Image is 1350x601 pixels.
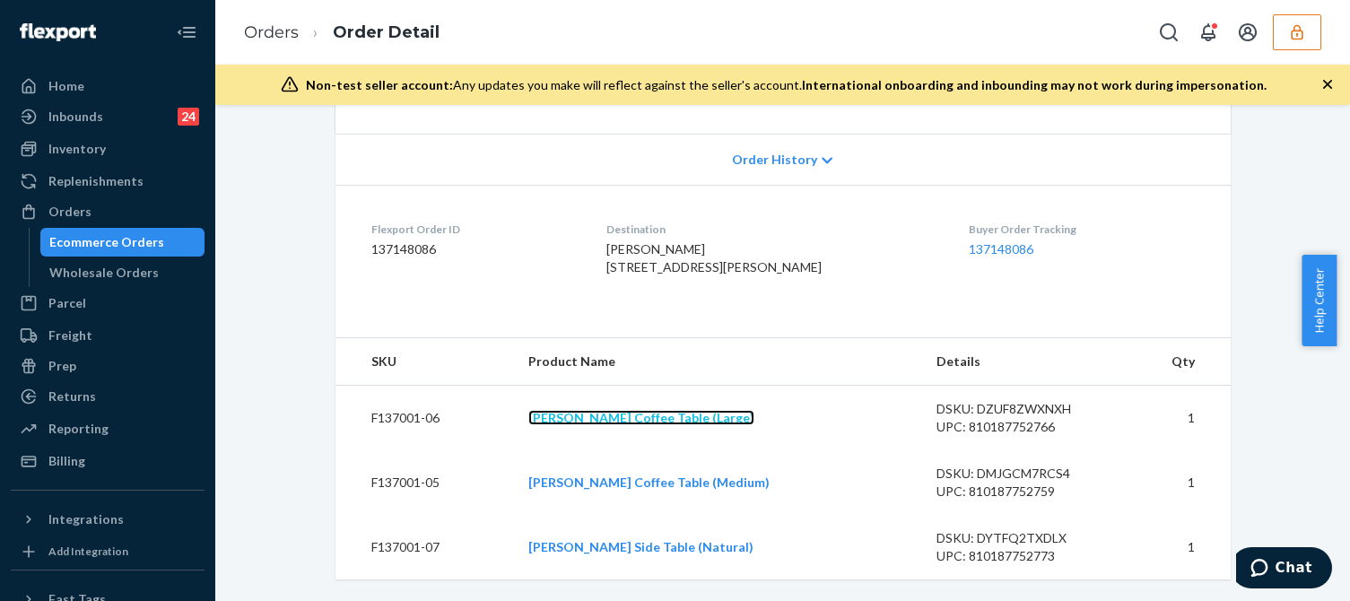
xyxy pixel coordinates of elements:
a: [PERSON_NAME] Side Table (Natural) [528,539,753,554]
div: Any updates you make will reflect against the seller's account. [306,76,1267,94]
div: Freight [48,327,92,344]
td: 1 [1119,515,1231,579]
a: 137148086 [969,241,1033,257]
div: Parcel [48,294,86,312]
a: Inbounds24 [11,102,205,131]
a: Billing [11,447,205,475]
div: Integrations [48,510,124,528]
a: Wholesale Orders [40,258,205,287]
button: Help Center [1302,255,1337,346]
dt: Flexport Order ID [371,222,579,237]
td: F137001-05 [335,450,515,515]
ol: breadcrumbs [230,6,454,59]
dd: 137148086 [371,240,579,258]
div: DSKU: DZUF8ZWXNXH [936,400,1105,418]
button: Close Navigation [169,14,205,50]
button: Integrations [11,505,205,534]
button: Open notifications [1190,14,1226,50]
span: International onboarding and inbounding may not work during impersonation. [802,77,1267,92]
div: Inventory [48,140,106,158]
a: Home [11,72,205,100]
a: Add Integration [11,541,205,562]
div: DSKU: DMJGCM7RCS4 [936,465,1105,483]
a: Ecommerce Orders [40,228,205,257]
dt: Buyer Order Tracking [969,222,1195,237]
a: Inventory [11,135,205,163]
a: Parcel [11,289,205,318]
td: F137001-07 [335,515,515,579]
dt: Destination [606,222,940,237]
span: Order History [732,151,817,169]
a: [PERSON_NAME] Coffee Table (Large) [528,410,754,425]
img: Flexport logo [20,23,96,41]
button: Open Search Box [1151,14,1187,50]
iframe: Opens a widget where you can chat to one of our agents [1236,547,1332,592]
div: Inbounds [48,108,103,126]
td: 1 [1119,386,1231,451]
div: Returns [48,388,96,405]
div: UPC: 810187752759 [936,483,1105,501]
div: Billing [48,452,85,470]
span: [PERSON_NAME] [STREET_ADDRESS][PERSON_NAME] [606,241,822,274]
td: F137001-06 [335,386,515,451]
div: UPC: 810187752766 [936,418,1105,436]
div: Prep [48,357,76,375]
div: 24 [178,108,199,126]
div: Ecommerce Orders [49,233,164,251]
div: Orders [48,203,91,221]
a: Prep [11,352,205,380]
a: Orders [11,197,205,226]
div: DSKU: DYTFQ2TXDLX [936,529,1105,547]
div: Wholesale Orders [49,264,159,282]
th: Qty [1119,338,1231,386]
a: [PERSON_NAME] Coffee Table (Medium) [528,475,770,490]
div: UPC: 810187752773 [936,547,1105,565]
th: Product Name [514,338,922,386]
a: Replenishments [11,167,205,196]
button: Open account menu [1230,14,1266,50]
div: Home [48,77,84,95]
a: Reporting [11,414,205,443]
td: 1 [1119,450,1231,515]
a: Order Detail [333,22,440,42]
th: SKU [335,338,515,386]
div: Add Integration [48,544,128,559]
a: Returns [11,382,205,411]
a: Orders [244,22,299,42]
div: Reporting [48,420,109,438]
a: Freight [11,321,205,350]
div: Replenishments [48,172,144,190]
th: Details [922,338,1119,386]
span: Non-test seller account: [306,77,453,92]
